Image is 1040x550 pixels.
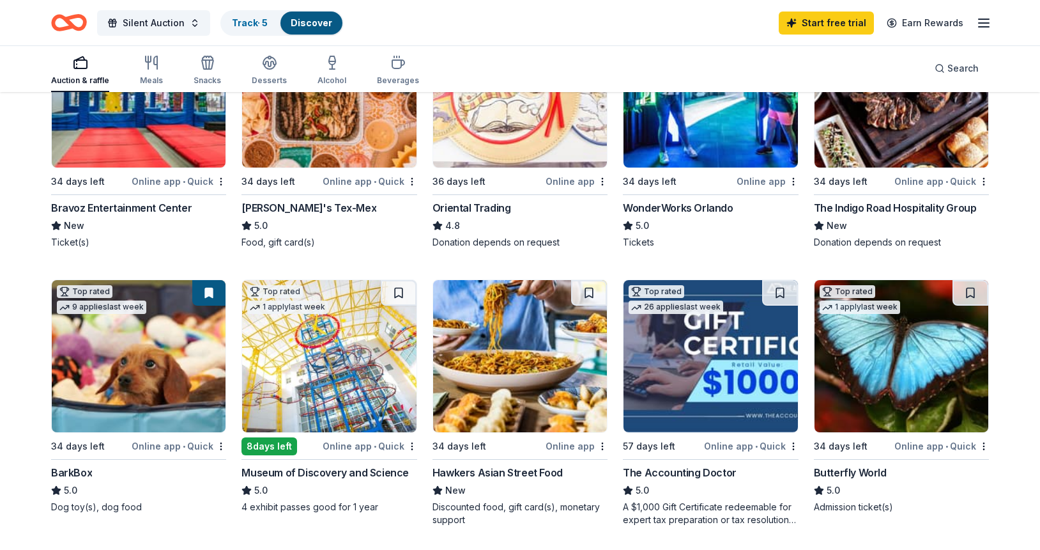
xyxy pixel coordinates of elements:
[374,177,376,187] span: •
[232,17,268,28] a: Track· 5
[242,280,416,432] img: Image for Museum of Discovery and Science
[64,483,77,498] span: 5.0
[947,61,979,76] span: Search
[97,10,210,36] button: Silent Auction
[636,218,649,233] span: 5.0
[629,285,684,298] div: Top rated
[220,10,344,36] button: Track· 5Discover
[814,236,989,249] div: Donation depends on request
[377,75,419,86] div: Beverages
[623,465,737,480] div: The Accounting Doctor
[57,301,146,314] div: 9 applies last week
[945,441,948,452] span: •
[623,279,798,526] a: Image for The Accounting DoctorTop rated26 applieslast week57 days leftOnline app•QuickThe Accoun...
[51,501,226,514] div: Dog toy(s), dog food
[51,465,92,480] div: BarkBox
[445,218,460,233] span: 4.8
[51,174,105,189] div: 34 days left
[252,50,287,92] button: Desserts
[432,174,486,189] div: 36 days left
[194,75,221,86] div: Snacks
[247,301,328,314] div: 1 apply last week
[183,177,185,187] span: •
[814,279,989,514] a: Image for Butterfly WorldTop rated1 applylast week34 days leftOnline app•QuickButterfly World5.0A...
[629,301,723,314] div: 26 applies last week
[814,174,868,189] div: 34 days left
[432,501,608,526] div: Discounted food, gift card(s), monetary support
[623,280,797,432] img: Image for The Accounting Doctor
[254,218,268,233] span: 5.0
[814,280,988,432] img: Image for Butterfly World
[432,439,486,454] div: 34 days left
[894,438,989,454] div: Online app Quick
[323,438,417,454] div: Online app Quick
[51,50,109,92] button: Auction & raffle
[623,15,798,249] a: Image for WonderWorks OrlandoTop rated3 applieslast week34 days leftOnline appWonderWorks Orlando...
[924,56,989,81] button: Search
[140,50,163,92] button: Meals
[241,174,295,189] div: 34 days left
[241,236,417,249] div: Food, gift card(s)
[814,15,989,249] a: Image for The Indigo Road Hospitality Group1 applylast week34 days leftOnline app•QuickThe Indigo...
[546,438,608,454] div: Online app
[623,501,798,526] div: A $1,000 Gift Certificate redeemable for expert tax preparation or tax resolution services—recipi...
[51,75,109,86] div: Auction & raffle
[432,236,608,249] div: Donation depends on request
[546,173,608,189] div: Online app
[432,465,563,480] div: Hawkers Asian Street Food
[64,218,84,233] span: New
[623,200,733,216] div: WonderWorks Orlando
[140,75,163,86] div: Meals
[241,15,417,249] a: Image for Chuy's Tex-Mex2 applieslast week34 days leftOnline app•Quick[PERSON_NAME]'s Tex-Mex5.0F...
[132,438,226,454] div: Online app Quick
[123,15,185,31] span: Silent Auction
[814,439,868,454] div: 34 days left
[51,8,87,38] a: Home
[241,279,417,514] a: Image for Museum of Discovery and ScienceTop rated1 applylast week8days leftOnline app•QuickMuseu...
[51,15,226,249] a: Image for Bravoz Entertainment CenterLocal34 days leftOnline app•QuickBravoz Entertainment Center...
[704,438,799,454] div: Online app Quick
[623,236,798,249] div: Tickets
[445,483,466,498] span: New
[132,173,226,189] div: Online app Quick
[820,285,875,298] div: Top rated
[252,75,287,86] div: Desserts
[623,439,675,454] div: 57 days left
[779,12,874,35] a: Start free trial
[636,483,649,498] span: 5.0
[894,173,989,189] div: Online app Quick
[291,17,332,28] a: Discover
[879,12,971,35] a: Earn Rewards
[814,200,977,216] div: The Indigo Road Hospitality Group
[827,218,847,233] span: New
[241,200,376,216] div: [PERSON_NAME]'s Tex-Mex
[814,465,887,480] div: Butterfly World
[317,50,346,92] button: Alcohol
[51,200,192,216] div: Bravoz Entertainment Center
[432,200,511,216] div: Oriental Trading
[814,501,989,514] div: Admission ticket(s)
[755,441,758,452] span: •
[317,75,346,86] div: Alcohol
[820,301,900,314] div: 1 apply last week
[827,483,840,498] span: 5.0
[241,437,297,455] div: 8 days left
[247,285,303,298] div: Top rated
[254,483,268,498] span: 5.0
[433,280,607,432] img: Image for Hawkers Asian Street Food
[377,50,419,92] button: Beverages
[623,174,677,189] div: 34 days left
[194,50,221,92] button: Snacks
[51,439,105,454] div: 34 days left
[241,501,417,514] div: 4 exhibit passes good for 1 year
[241,465,409,480] div: Museum of Discovery and Science
[51,236,226,249] div: Ticket(s)
[51,279,226,514] a: Image for BarkBoxTop rated9 applieslast week34 days leftOnline app•QuickBarkBox5.0Dog toy(s), dog...
[374,441,376,452] span: •
[432,15,608,249] a: Image for Oriental TradingTop rated12 applieslast week36 days leftOnline appOriental Trading4.8Do...
[52,280,226,432] img: Image for BarkBox
[183,441,185,452] span: •
[57,285,112,298] div: Top rated
[737,173,799,189] div: Online app
[432,279,608,526] a: Image for Hawkers Asian Street Food34 days leftOnline appHawkers Asian Street FoodNewDiscounted f...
